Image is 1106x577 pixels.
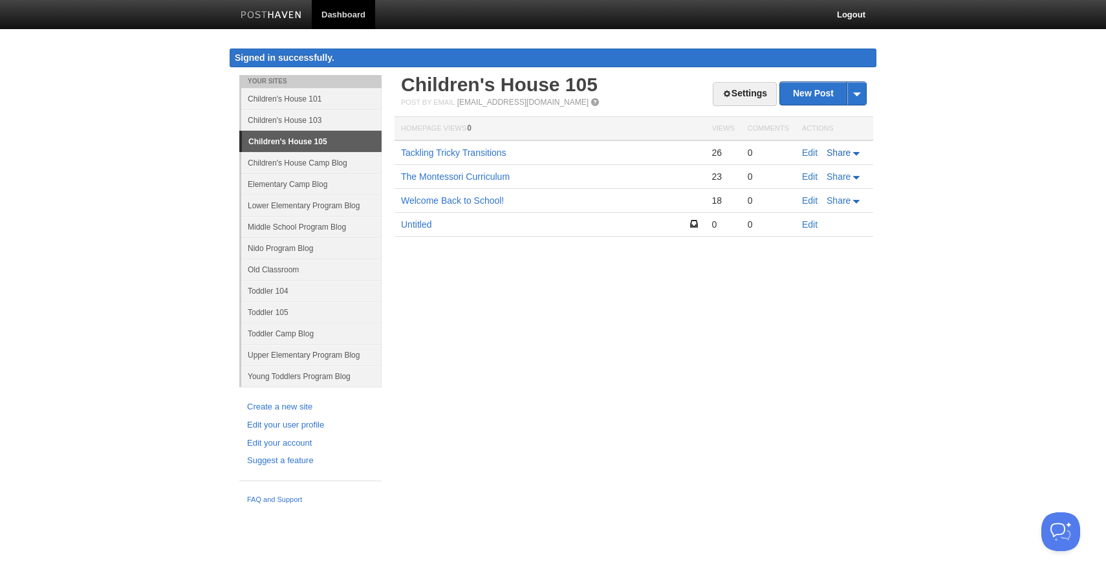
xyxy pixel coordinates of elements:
a: Children's House 103 [241,109,382,131]
th: Homepage Views [395,117,705,141]
span: Share [827,195,851,206]
a: Edit [802,171,818,182]
span: 0 [467,124,472,133]
a: Edit [802,219,818,230]
a: [EMAIL_ADDRESS][DOMAIN_NAME] [457,98,589,107]
th: Views [705,117,741,141]
a: Toddler 105 [241,301,382,323]
img: Posthaven-bar [241,11,302,21]
span: Share [827,147,851,158]
a: Untitled [401,219,431,230]
div: 26 [711,147,734,158]
a: Children's House 105 [242,131,382,152]
a: Nido Program Blog [241,237,382,259]
a: Tackling Tricky Transitions [401,147,506,158]
div: 0 [748,171,789,182]
a: Lower Elementary Program Blog [241,195,382,216]
a: Upper Elementary Program Blog [241,344,382,365]
a: Old Classroom [241,259,382,280]
div: 0 [748,195,789,206]
div: 0 [748,147,789,158]
th: Comments [741,117,796,141]
li: Your Sites [239,75,382,88]
a: Settings [713,82,777,106]
a: Toddler Camp Blog [241,323,382,344]
a: Middle School Program Blog [241,216,382,237]
iframe: Help Scout Beacon - Open [1041,512,1080,551]
div: 0 [748,219,789,230]
a: FAQ and Support [247,494,374,506]
a: Young Toddlers Program Blog [241,365,382,387]
a: Edit your user profile [247,419,374,432]
th: Actions [796,117,873,141]
a: Welcome Back to School! [401,195,504,206]
a: New Post [780,82,866,105]
a: The Montessori Curriculum [401,171,510,182]
a: Suggest a feature [247,454,374,468]
div: Signed in successfully. [230,49,876,67]
span: Post by Email [401,98,455,106]
a: Elementary Camp Blog [241,173,382,195]
a: Children's House Camp Blog [241,152,382,173]
a: Edit [802,195,818,206]
div: 23 [711,171,734,182]
span: Share [827,171,851,182]
div: 18 [711,195,734,206]
a: Edit your account [247,437,374,450]
a: Toddler 104 [241,280,382,301]
div: 0 [711,219,734,230]
a: Children's House 105 [401,74,598,95]
a: Create a new site [247,400,374,414]
a: Edit [802,147,818,158]
a: Children's House 101 [241,88,382,109]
